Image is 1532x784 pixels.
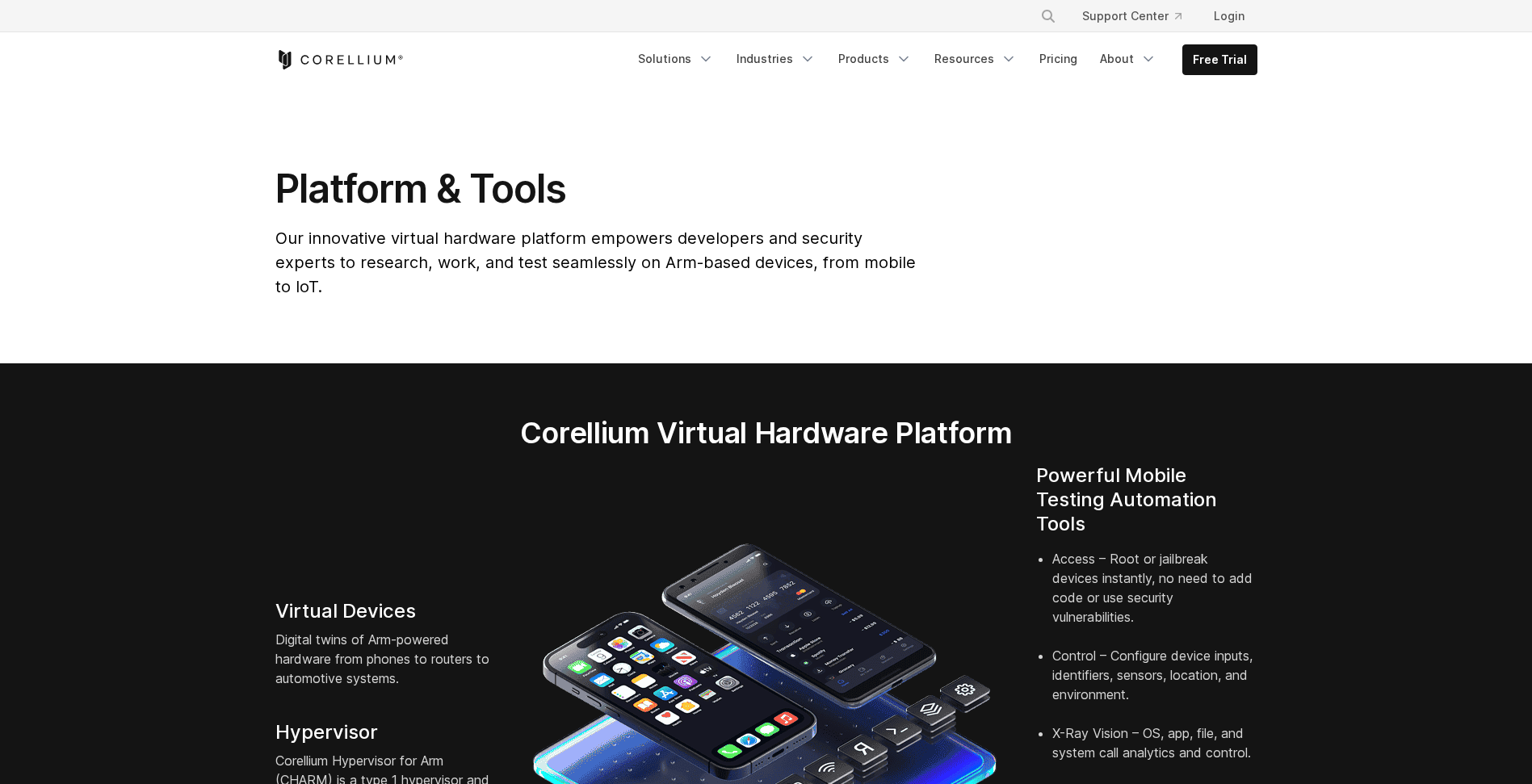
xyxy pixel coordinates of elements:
h4: Virtual Devices [275,599,497,623]
button: Search [1034,2,1063,31]
li: Control – Configure device inputs, identifiers, sensors, location, and environment. [1052,646,1257,723]
a: Pricing [1030,44,1087,73]
a: Solutions [628,44,724,73]
a: Corellium Home [275,50,404,69]
a: Products [829,44,921,73]
h4: Hypervisor [275,720,497,744]
span: Our innovative virtual hardware platform empowers developers and security experts to research, wo... [275,228,916,296]
div: Navigation Menu [1021,2,1257,31]
li: X-Ray Vision – OS, app, file, and system call analytics and control. [1052,723,1257,782]
a: Support Center [1069,2,1194,31]
a: Free Trial [1183,45,1257,74]
div: Navigation Menu [628,44,1257,75]
h2: Corellium Virtual Hardware Platform [444,415,1088,451]
li: Access – Root or jailbreak devices instantly, no need to add code or use security vulnerabilities. [1052,549,1257,646]
p: Digital twins of Arm-powered hardware from phones to routers to automotive systems. [275,630,497,688]
a: About [1090,44,1166,73]
h4: Powerful Mobile Testing Automation Tools [1036,463,1257,536]
a: Industries [727,44,825,73]
a: Login [1201,2,1257,31]
a: Resources [925,44,1026,73]
h1: Platform & Tools [275,165,919,213]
